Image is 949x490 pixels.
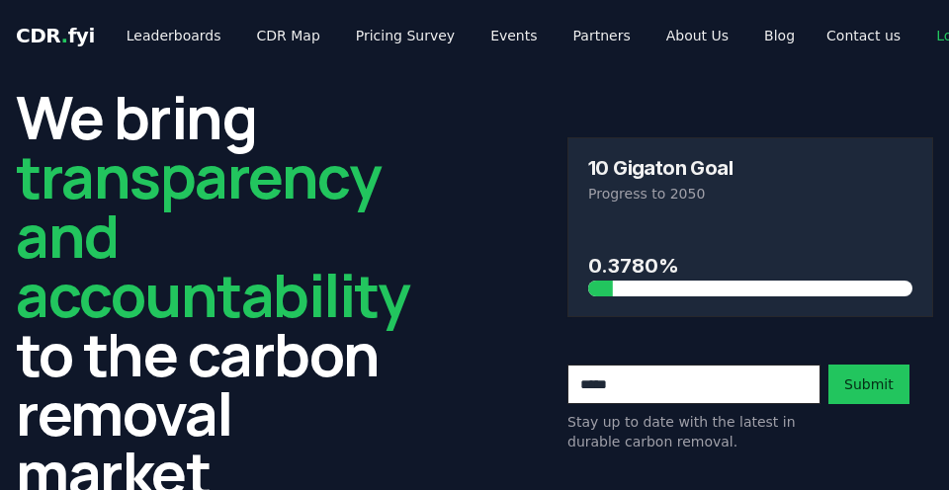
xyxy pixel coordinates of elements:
[340,18,471,53] a: Pricing Survey
[588,251,912,281] h3: 0.3780%
[111,18,237,53] a: Leaderboards
[588,158,733,178] h3: 10 Gigaton Goal
[111,18,811,53] nav: Main
[16,135,409,335] span: transparency and accountability
[567,412,820,451] p: Stay up to date with the latest in durable carbon removal.
[61,24,68,47] span: .
[811,18,916,53] a: Contact us
[650,18,744,53] a: About Us
[558,18,647,53] a: Partners
[16,22,95,49] a: CDR.fyi
[16,24,95,47] span: CDR fyi
[241,18,336,53] a: CDR Map
[588,184,912,204] p: Progress to 2050
[828,365,909,404] button: Submit
[748,18,811,53] a: Blog
[474,18,553,53] a: Events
